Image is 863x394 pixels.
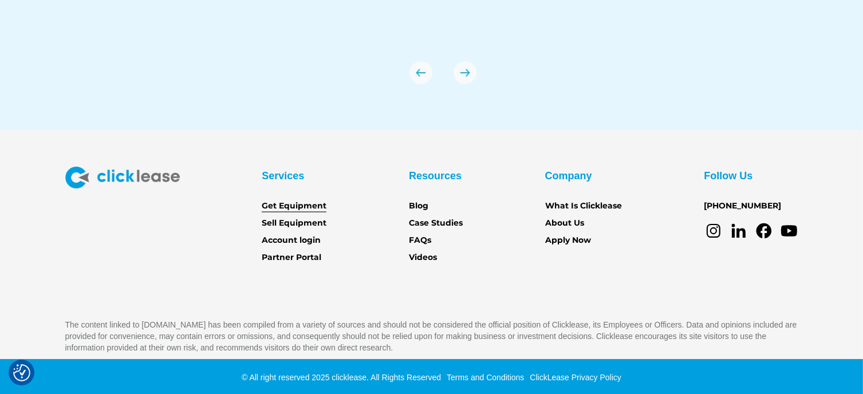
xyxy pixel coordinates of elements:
[409,167,462,185] div: Resources
[409,61,432,84] img: arrow Icon
[454,61,476,84] img: arrow Icon
[409,234,431,247] a: FAQs
[545,234,591,247] a: Apply Now
[262,167,304,185] div: Services
[409,61,432,84] div: previous slide
[262,217,326,230] a: Sell Equipment
[545,217,584,230] a: About Us
[262,251,321,264] a: Partner Portal
[262,234,321,247] a: Account login
[409,217,463,230] a: Case Studies
[444,373,524,382] a: Terms and Conditions
[242,372,441,383] div: © All right reserved 2025 clicklease. All Rights Reserved
[13,364,30,381] img: Revisit consent button
[262,200,326,212] a: Get Equipment
[545,200,622,212] a: What Is Clicklease
[454,61,476,84] div: next slide
[409,251,437,264] a: Videos
[65,319,798,353] p: The content linked to [DOMAIN_NAME] has been compiled from a variety of sources and should not be...
[545,167,592,185] div: Company
[13,364,30,381] button: Consent Preferences
[704,200,782,212] a: [PHONE_NUMBER]
[409,200,428,212] a: Blog
[704,167,753,185] div: Follow Us
[527,373,621,382] a: ClickLease Privacy Policy
[65,167,180,188] img: Clicklease logo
